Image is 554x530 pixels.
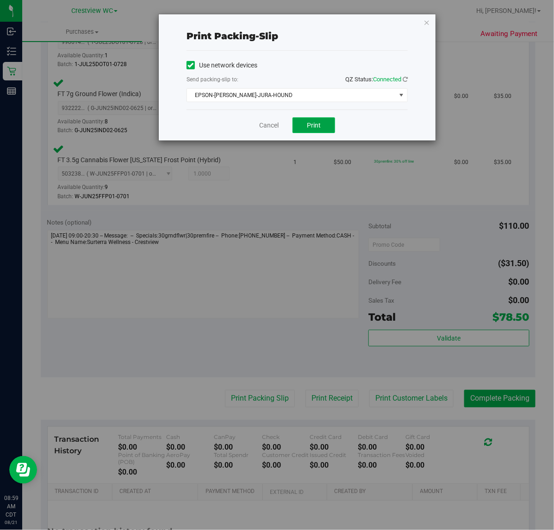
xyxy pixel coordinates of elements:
span: select [396,89,407,102]
span: Connected [373,76,401,83]
span: QZ Status: [345,76,408,83]
span: Print packing-slip [187,30,278,42]
span: EPSON-[PERSON_NAME]-JURA-HOUND [187,89,396,102]
label: Send packing-slip to: [187,75,238,84]
label: Use network devices [187,61,257,70]
iframe: Resource center [9,456,37,484]
a: Cancel [259,121,279,130]
span: Print [307,122,321,129]
button: Print [293,117,335,133]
